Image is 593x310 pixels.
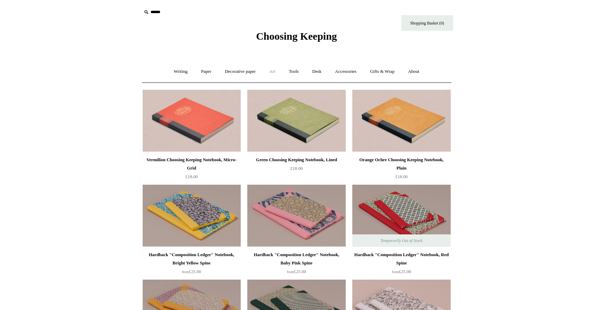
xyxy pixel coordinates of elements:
[144,251,239,267] div: Hardback "Composition Ledger" Notebook, Bright Yellow Spine
[247,185,345,247] img: Hardback "Composition Ledger" Notebook, Baby Pink Spine
[143,90,241,152] a: Vermilion Choosing Keeping Notebook, Micro-Grid Vermilion Choosing Keeping Notebook, Micro-Grid
[354,251,449,267] div: Hardback "Composition Ledger" Notebook, Red Spine
[329,62,363,81] a: Accessories
[195,62,218,81] a: Paper
[247,156,345,184] a: Green Choosing Keeping Notebook, Lined £18.00
[354,156,449,172] div: Orange Ochre Choosing Keeping Notebook, Plain
[352,90,450,152] a: Orange Ochre Choosing Keeping Notebook, Plain Orange Ochre Choosing Keeping Notebook, Plain
[256,36,337,41] a: Choosing Keeping
[143,251,241,279] a: Hardback "Composition Ledger" Notebook, Bright Yellow Spine from£25.00
[395,174,408,179] span: £18.00
[247,185,345,247] a: Hardback "Composition Ledger" Notebook, Baby Pink Spine Hardback "Composition Ledger" Notebook, B...
[283,62,305,81] a: Tools
[143,185,241,247] img: Hardback "Composition Ledger" Notebook, Bright Yellow Spine
[143,156,241,184] a: Vermilion Choosing Keeping Notebook, Micro-Grid £18.00
[401,15,453,31] a: Shopping Basket (0)
[287,269,306,274] span: £25.00
[287,270,294,274] span: from
[168,62,194,81] a: Writing
[247,251,345,279] a: Hardback "Composition Ledger" Notebook, Baby Pink Spine from£25.00
[249,156,344,164] div: Green Choosing Keeping Notebook, Lined
[352,185,450,247] img: Hardback "Composition Ledger" Notebook, Red Spine
[352,185,450,247] a: Hardback "Composition Ledger" Notebook, Red Spine Hardback "Composition Ledger" Notebook, Red Spi...
[364,62,401,81] a: Gifts & Wrap
[392,269,411,274] span: £25.00
[402,62,425,81] a: About
[352,251,450,279] a: Hardback "Composition Ledger" Notebook, Red Spine from£25.00
[352,90,450,152] img: Orange Ochre Choosing Keeping Notebook, Plain
[182,269,201,274] span: £25.00
[263,62,281,81] a: Art
[143,185,241,247] a: Hardback "Composition Ledger" Notebook, Bright Yellow Spine Hardback "Composition Ledger" Noteboo...
[352,156,450,184] a: Orange Ochre Choosing Keeping Notebook, Plain £18.00
[374,234,429,247] span: Temporarily Out of Stock
[290,166,303,171] span: £18.00
[247,90,345,152] a: Green Choosing Keeping Notebook, Lined Green Choosing Keeping Notebook, Lined
[182,270,189,274] span: from
[306,62,328,81] a: Desk
[247,90,345,152] img: Green Choosing Keeping Notebook, Lined
[144,156,239,172] div: Vermilion Choosing Keeping Notebook, Micro-Grid
[392,270,399,274] span: from
[219,62,262,81] a: Decorative paper
[185,174,198,179] span: £18.00
[143,90,241,152] img: Vermilion Choosing Keeping Notebook, Micro-Grid
[249,251,344,267] div: Hardback "Composition Ledger" Notebook, Baby Pink Spine
[256,30,337,42] span: Choosing Keeping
